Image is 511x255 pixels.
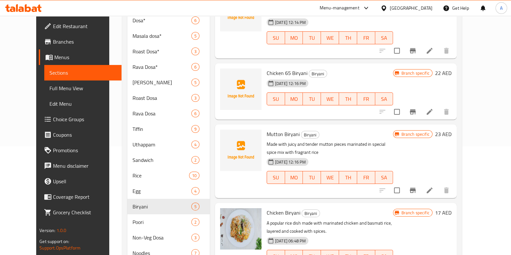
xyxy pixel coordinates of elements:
div: Masala dosa*5 [127,28,210,44]
a: Edit menu item [426,186,433,194]
a: Choice Groups [39,112,122,127]
div: Masala Dosa [133,79,191,86]
span: 5 [192,204,199,210]
span: A [500,5,503,12]
span: MO [288,94,301,104]
span: Biryani [301,131,319,139]
div: items [191,63,199,71]
span: WE [324,33,336,43]
div: items [191,187,199,195]
span: WE [324,94,336,104]
button: SA [375,171,393,184]
span: TH [342,173,355,182]
span: 2 [192,219,199,225]
p: Made with juicy and tender mutton pieces marinated in special spice mix with fragrant rice [267,140,393,156]
button: SA [375,92,393,105]
div: [PERSON_NAME]5 [127,75,210,90]
button: WE [321,171,339,184]
button: TH [339,31,357,44]
h6: 23 AED [435,130,452,139]
div: Roast Dosa3 [127,90,210,106]
span: SA [378,173,391,182]
button: SU [267,92,285,105]
span: Tiffin [133,125,191,133]
p: A popular rice dish made with marinated chicken and basmati rice, layered and cooked with spices. [267,219,393,235]
span: Biryani [133,203,191,210]
span: [PERSON_NAME] [133,79,191,86]
button: MO [285,171,303,184]
div: items [191,110,199,117]
span: Select to update [390,44,404,58]
span: [DATE] 12:14 PM [272,19,308,26]
div: Egg4 [127,183,210,199]
div: Dosa*6 [127,13,210,28]
span: 5 [192,80,199,86]
span: [DATE] 06:48 PM [272,238,308,244]
button: MO [285,31,303,44]
span: MO [288,33,301,43]
span: TU [305,173,318,182]
div: items [189,172,199,179]
span: Select to update [390,105,404,119]
a: Promotions [39,143,122,158]
button: Branch-specific-item [405,183,421,198]
span: Branch specific [399,131,432,137]
a: Grocery Checklist [39,205,122,220]
span: Version: [39,226,55,235]
span: Egg [133,187,191,195]
span: Rice [133,172,189,179]
span: Poori [133,218,191,226]
button: Branch-specific-item [405,104,421,120]
span: 4 [192,142,199,148]
span: SA [378,33,391,43]
span: Grocery Checklist [53,208,116,216]
button: SU [267,31,285,44]
a: Branches [39,34,122,49]
span: SA [378,94,391,104]
span: Choice Groups [53,115,116,123]
button: TH [339,92,357,105]
span: 5 [192,33,199,39]
div: items [191,32,199,40]
span: Upsell [53,177,116,185]
button: SA [375,31,393,44]
span: 9 [192,126,199,132]
span: Non-Veg Dosa [133,234,191,241]
span: 2 [192,157,199,163]
div: Biryani [302,209,320,217]
span: Biryani [309,70,327,78]
div: Rava Dosa6 [127,106,210,121]
span: [DATE] 12:16 PM [272,159,308,165]
span: [DATE] 12:16 PM [272,80,308,87]
button: TH [339,171,357,184]
button: delete [439,43,454,58]
button: FR [357,92,375,105]
button: TU [303,31,321,44]
img: Chicken Biryani [220,208,261,250]
div: Rava Dosa*6 [127,59,210,75]
span: Sandwich [133,156,191,164]
span: SU [270,173,282,182]
span: 3 [192,235,199,241]
span: TU [305,94,318,104]
div: Roast Dosa*3 [127,44,210,59]
h6: 17 AED [435,208,452,217]
button: TU [303,92,321,105]
span: 6 [192,64,199,70]
button: Branch-specific-item [405,43,421,58]
span: Get support on: [39,237,69,246]
button: MO [285,92,303,105]
button: FR [357,31,375,44]
span: Roast Dosa [133,94,191,102]
a: Support.OpsPlatform [39,244,80,252]
span: Roast Dosa* [133,48,191,55]
a: Upsell [39,174,122,189]
button: delete [439,104,454,120]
